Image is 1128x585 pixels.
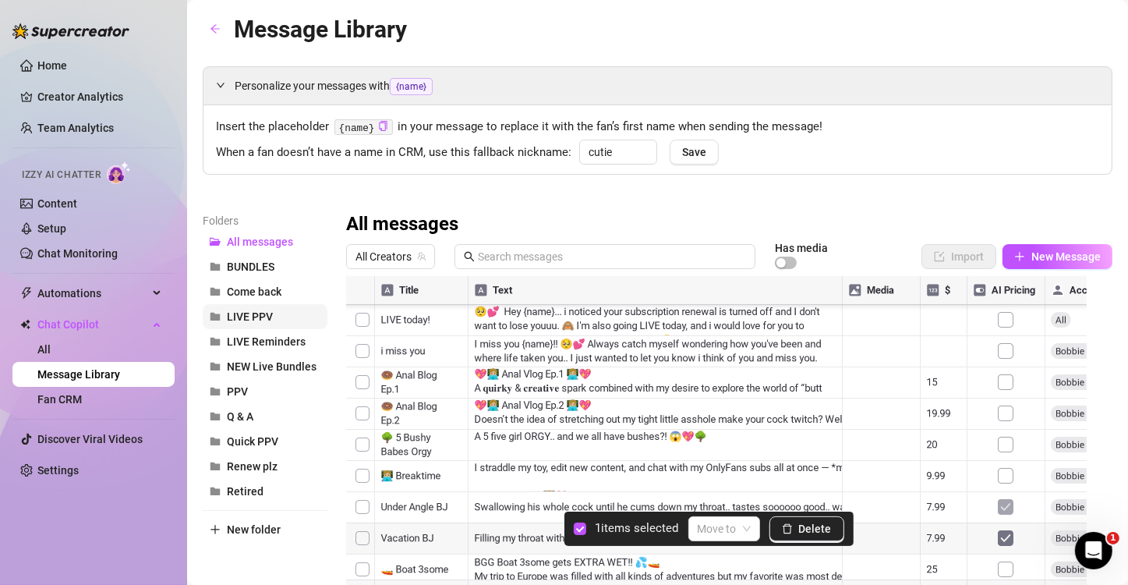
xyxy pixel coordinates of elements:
[227,523,281,536] span: New folder
[203,254,327,279] button: BUNDLES
[37,222,66,235] a: Setup
[216,144,571,162] span: When a fan doesn’t have a name in CRM, use this fallback nickname:
[210,311,221,322] span: folder
[216,118,1099,136] span: Insert the placeholder in your message to replace it with the fan’s first name when sending the m...
[210,411,221,422] span: folder
[417,252,426,261] span: team
[1014,251,1025,262] span: plus
[203,329,327,354] button: LIVE Reminders
[203,354,327,379] button: NEW Live Bundles
[203,279,327,304] button: Come back
[203,304,327,329] button: LIVE PPV
[37,343,51,356] a: All
[227,261,274,273] span: BUNDLES
[1031,250,1101,263] span: New Message
[210,436,221,447] span: folder
[227,310,273,323] span: LIVE PPV
[234,11,407,48] article: Message Library
[20,287,33,300] span: thunderbolt
[37,368,120,381] a: Message Library
[203,229,327,254] button: All messages
[782,523,793,534] span: delete
[210,261,221,272] span: folder
[390,78,433,95] span: {name}
[203,379,327,404] button: PPV
[1075,532,1112,569] iframe: Intercom live chat
[227,410,253,423] span: Q & A
[227,460,278,473] span: Renew plz
[203,404,327,429] button: Q & A
[921,244,996,269] button: Import
[37,312,148,337] span: Chat Copilot
[37,122,114,134] a: Team Analytics
[235,77,1099,95] span: Personalize your messages with
[37,84,162,109] a: Creator Analytics
[203,479,327,504] button: Retired
[775,243,828,253] article: Has media
[216,80,225,90] span: expanded
[478,248,746,265] input: Search messages
[37,281,148,306] span: Automations
[210,461,221,472] span: folder
[1107,532,1119,544] span: 1
[210,236,221,247] span: folder-open
[210,386,221,397] span: folder
[12,23,129,39] img: logo-BBDzfeDw.svg
[210,336,221,347] span: folder
[37,197,77,210] a: Content
[227,335,306,348] span: LIVE Reminders
[203,67,1112,105] div: Personalize your messages with{name}
[37,59,67,72] a: Home
[596,519,679,538] article: 1 items selected
[227,435,278,448] span: Quick PPV
[334,119,393,136] code: {name}
[227,385,248,398] span: PPV
[1002,244,1112,269] button: New Message
[355,245,426,268] span: All Creators
[799,523,832,535] span: Delete
[378,121,388,133] button: Click to Copy
[37,464,79,477] a: Settings
[210,23,221,34] span: arrow-left
[210,524,221,535] span: plus
[227,360,316,373] span: NEW Live Bundles
[346,212,458,237] h3: All messages
[20,319,30,330] img: Chat Copilot
[682,146,706,158] span: Save
[769,516,844,541] button: Delete
[378,121,388,131] span: copy
[227,236,293,248] span: All messages
[464,251,475,262] span: search
[203,517,327,542] button: New folder
[670,140,719,165] button: Save
[37,247,118,260] a: Chat Monitoring
[227,285,281,298] span: Come back
[22,168,101,183] span: Izzy AI Chatter
[203,454,327,479] button: Renew plz
[210,286,221,297] span: folder
[107,161,131,184] img: AI Chatter
[203,212,327,229] article: Folders
[37,433,143,445] a: Discover Viral Videos
[37,393,82,406] a: Fan CRM
[227,485,263,498] span: Retired
[203,429,327,454] button: Quick PPV
[210,361,221,372] span: folder
[210,486,221,497] span: folder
